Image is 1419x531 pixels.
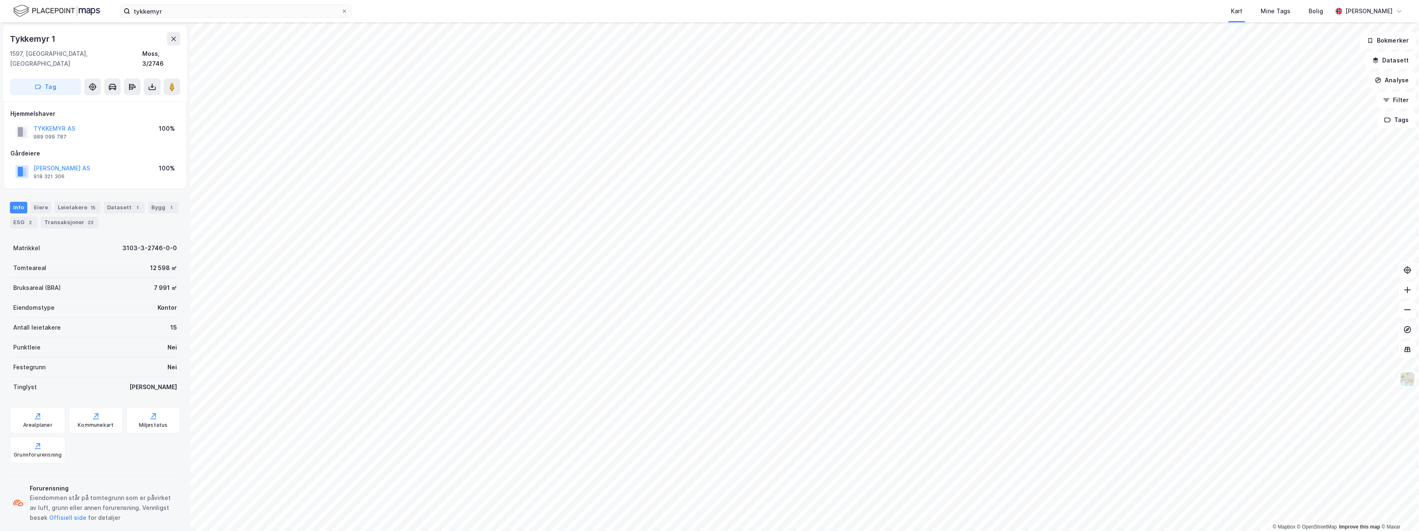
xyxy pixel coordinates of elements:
[13,362,45,372] div: Festegrunn
[1400,371,1415,387] img: Z
[10,32,57,45] div: Tykkemyr 1
[41,217,98,228] div: Transaksjoner
[1378,491,1419,531] iframe: Chat Widget
[33,173,64,180] div: 918 321 306
[13,323,61,332] div: Antall leietakere
[13,382,37,392] div: Tinglyst
[13,4,100,18] img: logo.f888ab2527a4732fd821a326f86c7f29.svg
[1368,72,1416,88] button: Analyse
[130,5,341,17] input: Søk på adresse, matrikkel, gårdeiere, leietakere eller personer
[139,422,168,428] div: Miljøstatus
[78,422,114,428] div: Kommunekart
[10,49,142,69] div: 1597, [GEOGRAPHIC_DATA], [GEOGRAPHIC_DATA]
[33,134,67,140] div: 989 099 787
[1231,6,1242,16] div: Kart
[86,218,95,227] div: 23
[1378,491,1419,531] div: Kontrollprogram for chat
[104,202,145,213] div: Datasett
[1309,6,1323,16] div: Bolig
[167,203,175,212] div: 1
[167,342,177,352] div: Nei
[159,163,175,173] div: 100%
[170,323,177,332] div: 15
[23,422,53,428] div: Arealplaner
[1261,6,1290,16] div: Mine Tags
[13,263,46,273] div: Tomteareal
[154,283,177,293] div: 7 991 ㎡
[10,148,180,158] div: Gårdeiere
[13,342,41,352] div: Punktleie
[1339,524,1380,530] a: Improve this map
[10,109,180,119] div: Hjemmelshaver
[1365,52,1416,69] button: Datasett
[10,79,81,95] button: Tag
[1360,32,1416,49] button: Bokmerker
[10,202,27,213] div: Info
[133,203,141,212] div: 1
[14,452,62,458] div: Grunnforurensning
[26,218,34,227] div: 2
[122,243,177,253] div: 3103-3-2746-0-0
[1377,112,1416,128] button: Tags
[159,124,175,134] div: 100%
[1376,92,1416,108] button: Filter
[13,283,61,293] div: Bruksareal (BRA)
[129,382,177,392] div: [PERSON_NAME]
[158,303,177,313] div: Kontor
[13,303,55,313] div: Eiendomstype
[10,217,38,228] div: ESG
[167,362,177,372] div: Nei
[55,202,100,213] div: Leietakere
[31,202,51,213] div: Eiere
[142,49,180,69] div: Moss, 3/2746
[148,202,179,213] div: Bygg
[1345,6,1393,16] div: [PERSON_NAME]
[150,263,177,273] div: 12 598 ㎡
[30,483,177,493] div: Forurensning
[89,203,97,212] div: 15
[13,243,40,253] div: Matrikkel
[30,493,177,523] div: Eiendommen står på tomtegrunn som er påvirket av luft, grunn eller annen forurensning. Vennligst ...
[1273,524,1295,530] a: Mapbox
[1297,524,1337,530] a: OpenStreetMap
